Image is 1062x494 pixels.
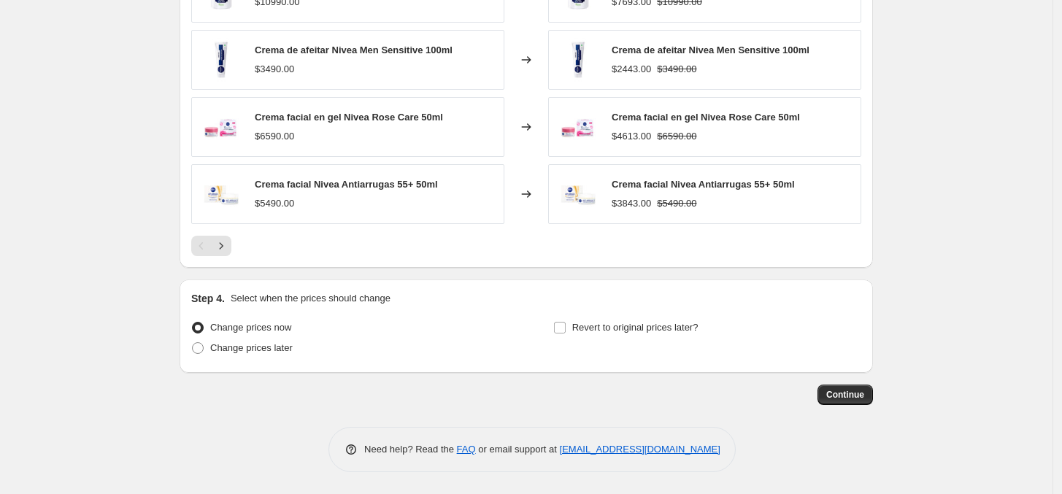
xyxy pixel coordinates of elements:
[572,322,699,333] span: Revert to original prices later?
[364,444,457,455] span: Need help? Read the
[255,45,453,55] span: Crema de afeitar Nivea Men Sensitive 100ml
[211,236,231,256] button: Next
[657,129,696,144] strike: $6590.00
[210,342,293,353] span: Change prices later
[612,45,809,55] span: Crema de afeitar Nivea Men Sensitive 100ml
[556,105,600,149] img: CH20220491-1-Nivea-CremafacialengelNiveaRoseCare50ml_80x.jpg
[657,196,696,211] strike: $5490.00
[255,129,294,144] div: $6590.00
[560,444,720,455] a: [EMAIL_ADDRESS][DOMAIN_NAME]
[191,291,225,306] h2: Step 4.
[556,172,600,216] img: CH20220535-1-Nivea-CremafacialNiveaAntiarrugas5550ml_80x.jpg
[612,196,651,211] div: $3843.00
[476,444,560,455] span: or email support at
[657,62,696,77] strike: $3490.00
[612,112,800,123] span: Crema facial en gel Nivea Rose Care 50ml
[612,62,651,77] div: $2443.00
[199,38,243,82] img: CH20220299-1-Nivea-CremadeafeitarNiveaMenSensitive100ml_80x.jpg
[255,196,294,211] div: $5490.00
[199,172,243,216] img: CH20220535-1-Nivea-CremafacialNiveaAntiarrugas5550ml_80x.jpg
[210,322,291,333] span: Change prices now
[817,385,873,405] button: Continue
[191,236,231,256] nav: Pagination
[457,444,476,455] a: FAQ
[556,38,600,82] img: CH20220299-1-Nivea-CremadeafeitarNiveaMenSensitive100ml_80x.jpg
[826,389,864,401] span: Continue
[199,105,243,149] img: CH20220491-1-Nivea-CremafacialengelNiveaRoseCare50ml_80x.jpg
[612,129,651,144] div: $4613.00
[255,112,443,123] span: Crema facial en gel Nivea Rose Care 50ml
[255,179,438,190] span: Crema facial Nivea Antiarrugas 55+ 50ml
[255,62,294,77] div: $3490.00
[231,291,390,306] p: Select when the prices should change
[612,179,795,190] span: Crema facial Nivea Antiarrugas 55+ 50ml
